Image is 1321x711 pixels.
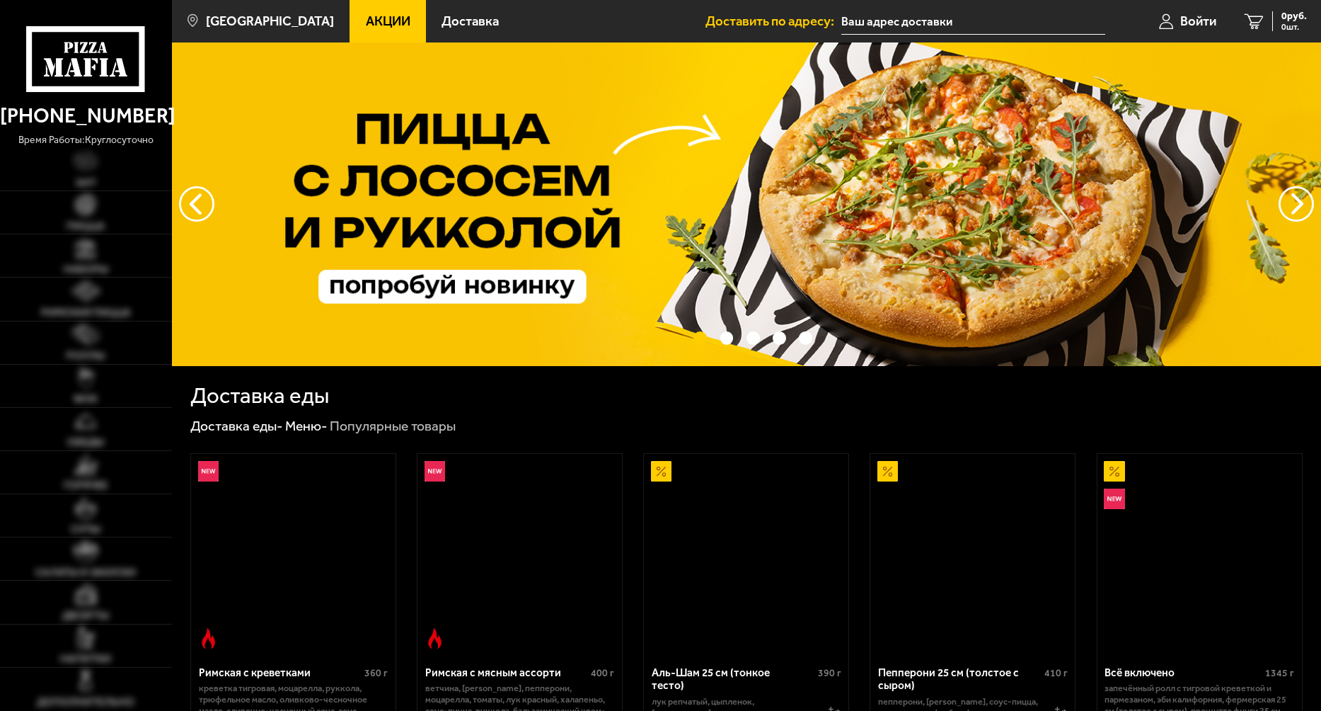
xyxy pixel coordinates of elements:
span: 400 г [591,667,614,679]
span: Наборы [64,264,108,275]
span: 0 руб. [1281,11,1307,21]
button: точки переключения [799,331,812,345]
a: АкционныйПепперони 25 см (толстое с сыром) [870,454,1075,656]
span: Напитки [60,654,111,664]
span: [GEOGRAPHIC_DATA] [206,15,334,28]
a: АкционныйАль-Шам 25 см (тонкое тесто) [644,454,848,656]
div: Римская с креветками [199,666,362,680]
div: Всё включено [1104,666,1262,680]
img: Акционный [877,461,898,482]
span: WOK [74,394,98,404]
img: Акционный [1104,461,1124,482]
img: Острое блюдо [425,628,445,649]
div: Римская с мясным ассорти [425,666,588,680]
span: Роллы [67,351,105,361]
span: 0 шт. [1281,23,1307,31]
div: Пепперони 25 см (толстое с сыром) [878,666,1041,693]
span: Доставка [442,15,499,28]
img: Острое блюдо [198,628,219,649]
span: 410 г [1044,667,1068,679]
button: следующий [179,186,214,222]
span: Супы [71,524,100,535]
button: точки переключения [720,331,734,345]
span: Десерты [62,610,109,621]
span: Дополнительно [37,697,134,707]
span: Акции [366,15,410,28]
input: Ваш адрес доставки [841,8,1105,35]
div: Аль-Шам 25 см (тонкое тесто) [652,666,814,693]
button: предыдущий [1279,186,1314,222]
a: Доставка еды- [190,418,283,434]
span: Пицца [67,221,105,232]
span: 360 г [364,667,388,679]
span: Римская пицца [41,307,131,318]
span: Салаты и закуски [35,567,136,578]
a: Меню- [285,418,328,434]
h1: Доставка еды [190,385,329,406]
div: Популярные товары [330,417,456,435]
span: Войти [1180,15,1216,28]
button: точки переключения [746,331,760,345]
span: 1345 г [1265,667,1294,679]
a: АкционныйНовинкаВсё включено [1097,454,1302,656]
img: Акционный [651,461,671,482]
span: Обеды [67,437,104,448]
span: Хит [76,178,96,188]
a: НовинкаОстрое блюдоРимская с мясным ассорти [417,454,622,656]
img: Новинка [1104,489,1124,509]
span: Горячее [64,480,108,491]
a: НовинкаОстрое блюдоРимская с креветками [191,454,396,656]
img: Новинка [198,461,219,482]
span: 390 г [818,667,841,679]
img: Новинка [425,461,445,482]
button: точки переключения [693,331,707,345]
span: Доставить по адресу: [705,15,841,28]
button: точки переключения [773,331,786,345]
